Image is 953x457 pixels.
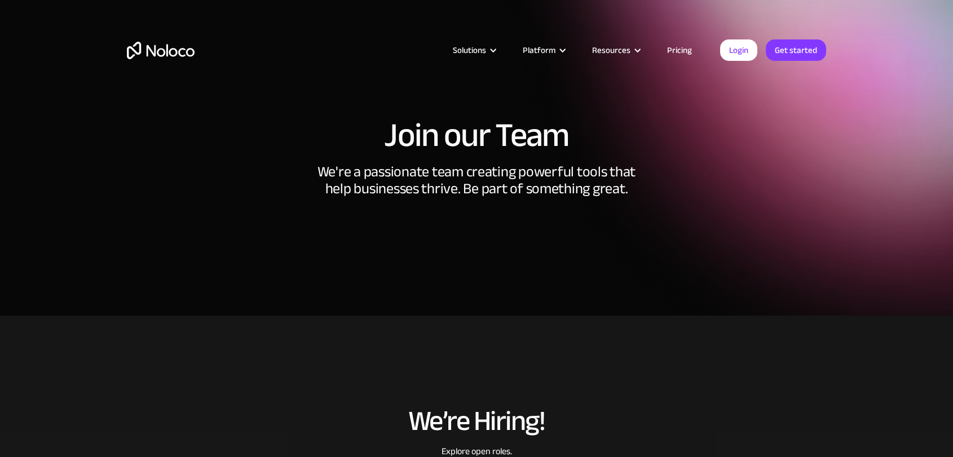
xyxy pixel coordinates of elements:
[127,42,195,59] a: home
[307,163,646,225] div: We're a passionate team creating powerful tools that help businesses thrive. Be part of something...
[509,43,578,57] div: Platform
[592,43,630,57] div: Resources
[305,406,648,436] h2: We’re Hiring!
[653,43,706,57] a: Pricing
[578,43,653,57] div: Resources
[720,39,757,61] a: Login
[766,39,826,61] a: Get started
[439,43,509,57] div: Solutions
[523,43,555,57] div: Platform
[453,43,486,57] div: Solutions
[127,118,826,152] h1: Join our Team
